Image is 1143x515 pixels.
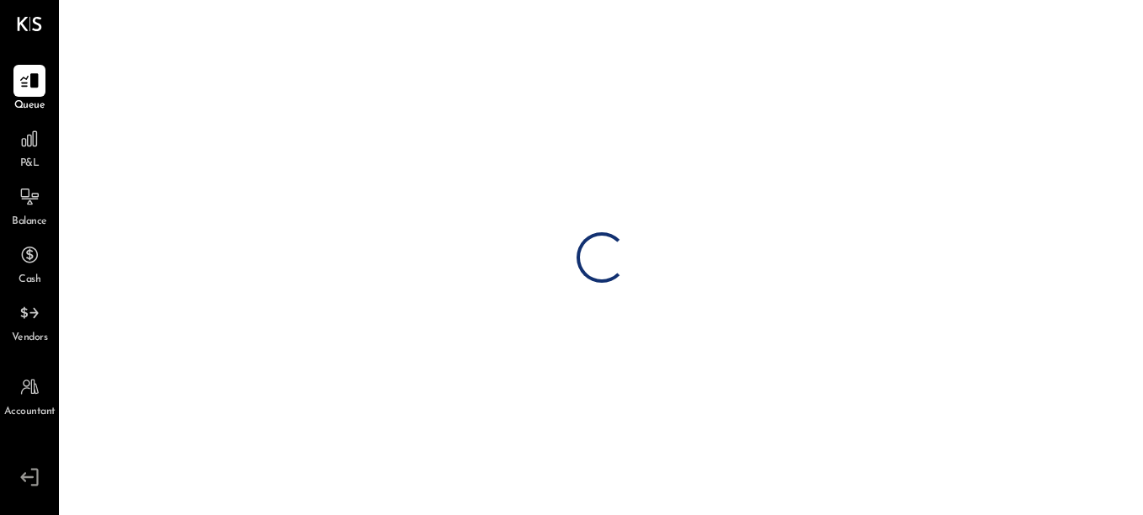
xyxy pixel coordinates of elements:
[1,181,58,230] a: Balance
[1,65,58,114] a: Queue
[1,371,58,420] a: Accountant
[1,297,58,346] a: Vendors
[19,273,40,288] span: Cash
[1,239,58,288] a: Cash
[1,123,58,172] a: P&L
[4,405,56,420] span: Accountant
[12,215,47,230] span: Balance
[20,157,40,172] span: P&L
[14,98,45,114] span: Queue
[12,331,48,346] span: Vendors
